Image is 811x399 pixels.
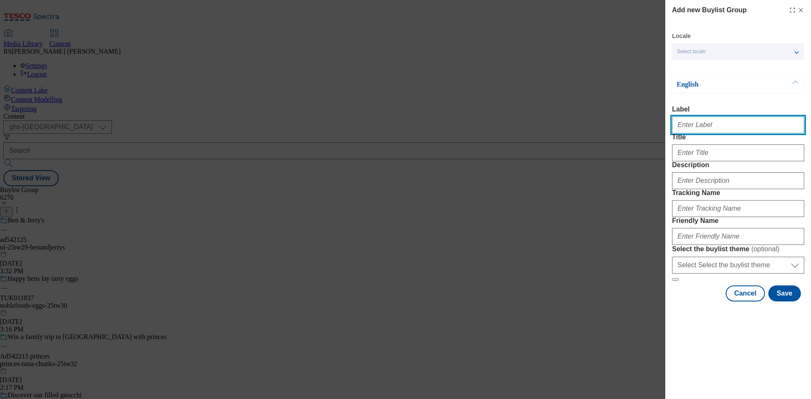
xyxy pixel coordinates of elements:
[677,80,765,89] p: English
[672,43,804,60] button: Select locale
[768,285,801,301] button: Save
[672,217,804,225] label: Friendly Name
[672,34,691,38] label: Locale
[672,172,804,189] input: Enter Description
[751,245,780,252] span: ( optional )
[672,245,804,253] label: Select the buylist theme
[672,189,804,197] label: Tracking Name
[672,228,804,245] input: Enter Friendly Name
[677,49,706,55] span: Select locale
[672,200,804,217] input: Enter Tracking Name
[672,117,804,133] input: Enter Label
[672,5,747,15] h4: Add new Buylist Group
[672,106,804,113] label: Label
[672,161,804,169] label: Description
[672,144,804,161] input: Enter Title
[726,285,765,301] button: Cancel
[672,133,804,141] label: Title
